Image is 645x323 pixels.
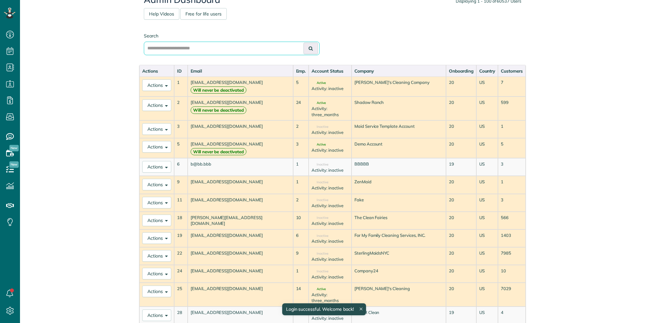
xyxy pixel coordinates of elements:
div: Activity: inactive [312,315,348,321]
td: [EMAIL_ADDRESS][DOMAIN_NAME] [188,265,293,283]
td: BBBBB [352,158,446,176]
button: Actions [142,197,171,208]
td: 5 [293,76,309,96]
td: 2 [293,120,309,138]
td: 9 [174,176,188,194]
td: 2 [174,96,188,120]
td: 20 [446,283,476,307]
span: Active [312,143,326,146]
td: 20 [446,176,476,194]
div: Customers [501,68,523,74]
div: Activity: three_months [312,292,348,304]
strong: Will never be deactivated [191,148,246,156]
td: Fake [352,194,446,212]
div: Activity: inactive [312,167,348,173]
td: US [476,265,498,283]
td: 10 [498,265,526,283]
td: US [476,76,498,96]
button: Actions [142,179,171,190]
td: Company24 [352,265,446,283]
div: Actions [142,68,171,74]
td: 1 [293,265,309,283]
button: Actions [142,79,171,91]
td: 1 [293,158,309,176]
a: Help Videos [144,8,179,20]
div: Emp. [296,68,306,74]
td: [EMAIL_ADDRESS][DOMAIN_NAME] [188,283,293,307]
td: 19 [174,229,188,247]
td: 7 [498,76,526,96]
td: 20 [446,194,476,212]
td: 14 [293,283,309,307]
span: Inactive [312,252,328,255]
td: 1403 [498,229,526,247]
div: Country [479,68,495,74]
td: 1 [498,120,526,138]
td: 3 [174,120,188,138]
td: 20 [446,247,476,265]
span: Inactive [312,234,328,237]
button: Actions [142,232,171,244]
td: SterlingMaidsNYC [352,247,446,265]
td: US [476,138,498,158]
td: [EMAIL_ADDRESS][DOMAIN_NAME] [188,176,293,194]
td: 566 [498,212,526,229]
td: 20 [446,265,476,283]
td: [PERSON_NAME][EMAIL_ADDRESS][DOMAIN_NAME] [188,212,293,229]
td: 9 [293,247,309,265]
div: Activity: inactive [312,185,348,191]
td: b@bb.bbb [188,158,293,176]
td: ZenMaid [352,176,446,194]
td: 5 [174,138,188,158]
td: 20 [446,212,476,229]
span: Active [312,101,326,105]
div: Activity: three_months [312,106,348,117]
td: 7985 [498,247,526,265]
div: ID [177,68,185,74]
div: Activity: inactive [312,238,348,244]
td: US [476,247,498,265]
button: Actions [142,286,171,297]
td: 599 [498,96,526,120]
span: Inactive [312,163,328,166]
td: 5 [498,138,526,158]
td: US [476,96,498,120]
div: Activity: inactive [312,274,348,280]
div: Company [354,68,443,74]
td: 7029 [498,283,526,307]
span: Active [312,81,326,85]
div: Activity: inactive [312,147,348,153]
td: [EMAIL_ADDRESS][DOMAIN_NAME] [188,229,293,247]
td: US [476,229,498,247]
td: 20 [446,76,476,96]
button: Actions [142,161,171,173]
td: 6 [174,158,188,176]
div: Activity: inactive [312,86,348,92]
span: Inactive [312,125,328,128]
td: 1 [174,76,188,96]
td: [EMAIL_ADDRESS][DOMAIN_NAME] [188,194,293,212]
button: Actions [142,123,171,135]
td: [EMAIL_ADDRESS][DOMAIN_NAME] [188,96,293,120]
div: Activity: inactive [312,220,348,227]
td: Shadow Ranch [352,96,446,120]
td: 19 [446,158,476,176]
button: Actions [142,309,171,321]
label: Search [144,33,320,39]
td: 24 [174,265,188,283]
button: Actions [142,250,171,262]
div: Activity: inactive [312,203,348,209]
div: Email [191,68,290,74]
td: 20 [446,229,476,247]
td: US [476,283,498,307]
td: [EMAIL_ADDRESS][DOMAIN_NAME] [188,138,293,158]
div: Login successful. Welcome back! [282,303,366,315]
td: 10 [293,212,309,229]
strong: Will never be deactivated [191,86,246,94]
td: [EMAIL_ADDRESS][DOMAIN_NAME] [188,247,293,265]
td: 1 [293,176,309,194]
div: Activity: inactive [312,256,348,262]
td: US [476,158,498,176]
td: [PERSON_NAME]'s Cleaning [352,283,446,307]
td: US [476,194,498,212]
